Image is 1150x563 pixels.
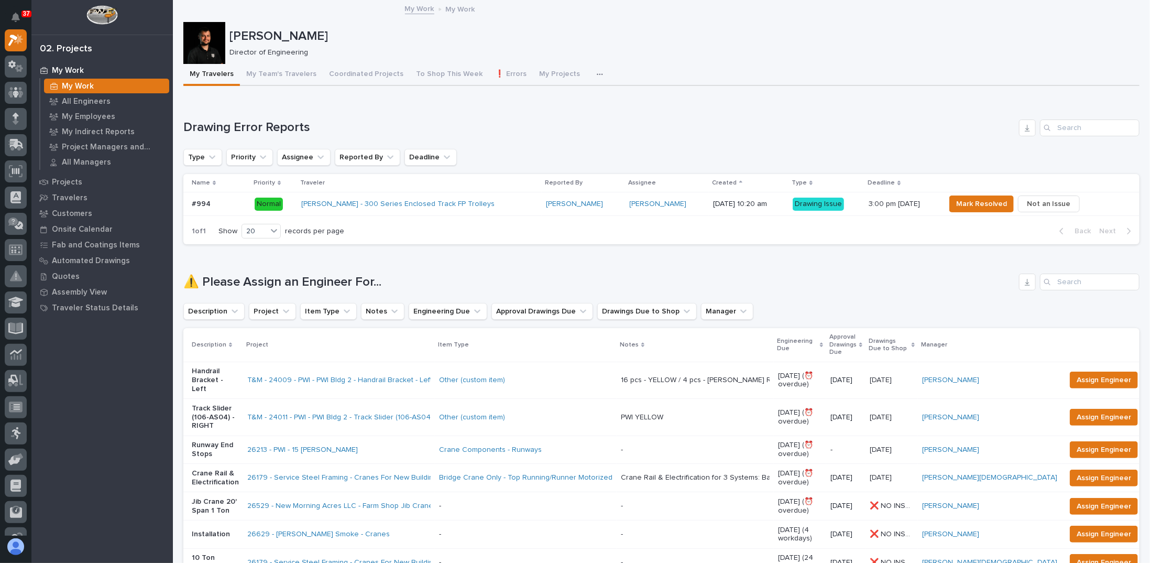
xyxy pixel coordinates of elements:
button: Coordinated Projects [323,64,410,86]
p: All Managers [62,158,111,167]
input: Search [1040,120,1140,136]
span: Assign Engineer [1077,528,1131,540]
span: Assign Engineer [1077,500,1131,513]
a: [PERSON_NAME] [922,376,979,385]
p: [DATE] (4 workdays) [778,526,822,544]
button: Manager [701,303,753,320]
p: Project Managers and Engineers [62,143,165,152]
p: Assignee [629,177,656,189]
p: Traveler Status Details [52,304,138,313]
p: [PERSON_NAME] [229,29,1135,44]
a: My Indirect Reports [40,124,173,139]
p: Traveler [300,177,325,189]
button: Approval Drawings Due [491,303,593,320]
p: Director of Engineering [229,48,1131,57]
a: 26179 - Service Steel Framing - Cranes For New Building [247,473,437,482]
p: Description [192,339,226,351]
button: Engineering Due [409,303,487,320]
a: Bridge Crane Only - Top Running/Runner Motorized [439,473,612,482]
button: Mark Resolved [949,196,1014,212]
p: Crane Rail & Electrification [192,469,239,487]
a: 26629 - [PERSON_NAME] Smoke - Cranes [247,530,390,539]
div: 20 [242,226,267,237]
a: Crane Components - Runways [439,446,542,454]
button: Assign Engineer [1070,498,1138,515]
p: - [439,502,612,511]
a: Project Managers and Engineers [40,139,173,154]
div: Drawing Issue [793,198,844,211]
div: - [621,502,623,511]
p: Name [192,177,210,189]
p: [DATE] [870,443,894,454]
p: [DATE] (⏰ overdue) [778,441,822,459]
span: Assign Engineer [1077,374,1131,386]
p: ❌ NO INSTALL DATE! [870,528,916,539]
p: Runway End Stops [192,441,239,459]
p: My Work [52,66,84,75]
button: Assign Engineer [1070,526,1138,543]
a: [PERSON_NAME] [546,200,603,209]
p: Manager [921,339,947,351]
p: Deadline [868,177,895,189]
p: [DATE] [830,413,861,422]
p: Handrail Bracket - Left [192,367,239,393]
div: 02. Projects [40,44,92,55]
p: Jib Crane 20' Span 1 Ton [192,497,239,515]
p: Quotes [52,272,80,281]
button: Assign Engineer [1070,470,1138,486]
p: [DATE] (⏰ overdue) [778,372,822,389]
button: Assign Engineer [1070,372,1138,388]
p: [DATE] (⏰ overdue) [778,497,822,515]
div: - [621,530,623,539]
p: #994 [192,198,213,209]
p: My Work [446,3,475,14]
a: Fab and Coatings Items [31,237,173,253]
a: Quotes [31,268,173,284]
a: Travelers [31,190,173,205]
span: Not an Issue [1027,198,1071,210]
p: records per page [285,227,344,236]
a: [PERSON_NAME] [922,413,979,422]
span: Assign Engineer [1077,472,1131,484]
a: [PERSON_NAME] [630,200,687,209]
p: [DATE] [870,374,894,385]
p: Item Type [438,339,469,351]
a: [PERSON_NAME][DEMOGRAPHIC_DATA] [922,473,1057,482]
p: Fab and Coatings Items [52,241,140,250]
p: 37 [23,10,30,17]
a: Other (custom item) [439,376,505,385]
p: Show [218,227,237,236]
p: 1 of 1 [183,219,214,244]
div: 16 pcs - YELLOW / 4 pcs - [PERSON_NAME] RED [621,376,770,385]
button: My Projects [533,64,586,86]
img: Workspace Logo [86,5,117,25]
button: To Shop This Week [410,64,489,86]
button: Deadline [404,149,457,166]
a: Automated Drawings [31,253,173,268]
a: My Work [40,79,173,93]
p: Approval Drawings Due [829,331,857,358]
button: Next [1095,226,1140,236]
p: Projects [52,178,82,187]
a: Projects [31,174,173,190]
p: Project [246,339,268,351]
p: Automated Drawings [52,256,130,266]
span: Assign Engineer [1077,411,1131,424]
a: [PERSON_NAME] [922,502,979,511]
button: Item Type [300,303,357,320]
button: Drawings Due to Shop [597,303,697,320]
a: Traveler Status Details [31,300,173,316]
p: - [439,530,612,539]
button: Notifications [5,6,27,28]
p: [DATE] [830,530,861,539]
p: My Work [62,82,94,91]
a: Other (custom item) [439,413,505,422]
p: ❌ NO INSTALL DATE! [870,500,916,511]
p: Reported By [545,177,583,189]
button: Project [249,303,296,320]
button: Assignee [277,149,331,166]
a: Onsite Calendar [31,221,173,237]
p: My Indirect Reports [62,127,135,137]
p: [DATE] [830,502,861,511]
